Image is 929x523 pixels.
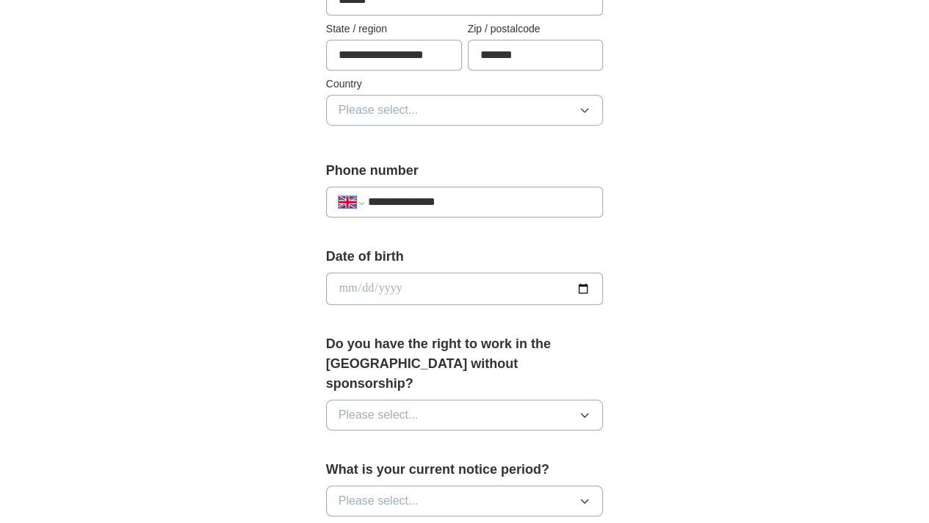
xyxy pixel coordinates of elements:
label: Zip / postalcode [468,21,604,37]
label: Date of birth [326,247,604,267]
button: Please select... [326,486,604,516]
button: Please select... [326,95,604,126]
span: Please select... [339,101,419,119]
button: Please select... [326,400,604,430]
label: Phone number [326,161,604,181]
span: Please select... [339,492,419,510]
label: State / region [326,21,462,37]
label: What is your current notice period? [326,460,604,480]
label: Country [326,76,604,92]
span: Please select... [339,406,419,424]
label: Do you have the right to work in the [GEOGRAPHIC_DATA] without sponsorship? [326,334,604,394]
